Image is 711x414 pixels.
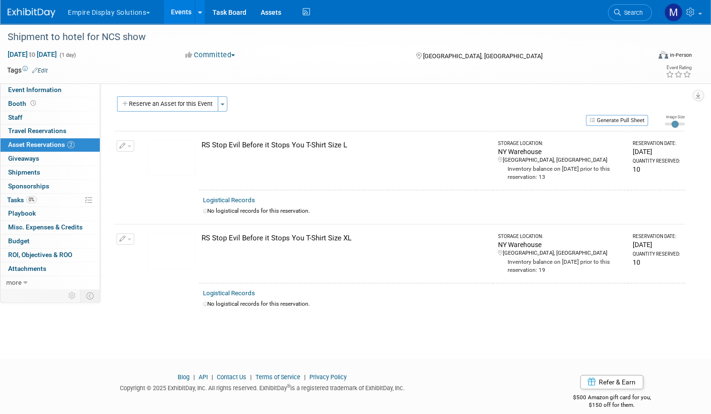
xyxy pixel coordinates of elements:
[0,235,100,248] a: Budget
[498,233,624,240] div: Storage Location:
[531,401,692,409] div: $150 off for them.
[633,258,681,267] div: 10
[8,237,30,245] span: Budget
[8,251,72,259] span: ROI, Objectives & ROO
[117,96,218,112] button: Reserve an Asset for this Event
[498,156,624,164] div: [GEOGRAPHIC_DATA], [GEOGRAPHIC_DATA]
[498,164,624,181] div: Inventory balance on [DATE] prior to this reservation: 13
[8,223,83,231] span: Misc. Expenses & Credits
[8,265,46,272] span: Attachments
[0,248,100,262] a: ROI, Objectives & ROO
[7,382,517,393] div: Copyright © 2025 ExhibitDay, Inc. All rights reserved. ExhibitDay is a registered trademark of Ex...
[590,50,692,64] div: Event Format
[8,8,55,18] img: ExhibitDay
[0,194,100,207] a: Tasks0%
[203,290,255,297] a: Logistical Records
[203,197,255,204] a: Logistical Records
[586,115,648,126] button: Generate Pull Sheet
[0,180,100,193] a: Sponsorships
[498,257,624,274] div: Inventory balance on [DATE] prior to this reservation: 19
[8,209,36,217] span: Playbook
[498,240,624,249] div: NY Warehouse
[0,124,100,138] a: Travel Reservations
[191,373,197,381] span: |
[580,375,643,389] a: Refer & Earn
[608,4,652,21] a: Search
[64,290,81,302] td: Personalize Event Tab Strip
[202,140,489,150] div: RS Stop Evil Before it Stops You T-Shirt Size L
[7,50,57,59] span: [DATE] [DATE]
[0,276,100,290] a: more
[255,373,300,381] a: Terms of Service
[4,29,634,46] div: Shipment to hotel for NCS show
[0,152,100,166] a: Giveaways
[664,3,682,21] img: Matt h
[498,140,624,147] div: Storage Location:
[8,86,62,93] span: Event Information
[217,373,246,381] a: Contact Us
[633,147,681,156] div: [DATE]
[633,233,681,240] div: Reservation Date:
[633,240,681,249] div: [DATE]
[666,65,691,70] div: Event Rating
[7,65,48,75] td: Tags
[0,221,100,234] a: Misc. Expenses & Credits
[633,165,681,174] div: 10
[0,207,100,220] a: Playbook
[8,155,39,162] span: Giveaways
[531,387,692,409] div: $500 Amazon gift card for you,
[182,50,239,60] button: Committed
[26,196,37,203] span: 0%
[248,373,254,381] span: |
[0,138,100,152] a: Asset Reservations2
[621,9,643,16] span: Search
[0,83,100,97] a: Event Information
[8,127,66,135] span: Travel Reservations
[199,373,208,381] a: API
[28,51,37,58] span: to
[0,262,100,276] a: Attachments
[202,233,489,243] div: RS Stop Evil Before it Stops You T-Shirt Size XL
[658,51,668,59] img: Format-Inperson.png
[148,140,195,176] img: View Images
[7,196,37,204] span: Tasks
[59,52,76,58] span: (1 day)
[8,141,74,148] span: Asset Reservations
[209,373,215,381] span: |
[302,373,308,381] span: |
[633,158,681,165] div: Quantity Reserved:
[148,233,195,269] img: View Images
[498,249,624,257] div: [GEOGRAPHIC_DATA], [GEOGRAPHIC_DATA]
[633,140,681,147] div: Reservation Date:
[669,52,692,59] div: In-Person
[309,373,347,381] a: Privacy Policy
[8,168,40,176] span: Shipments
[203,207,681,215] div: No logistical records for this reservation.
[203,300,681,308] div: No logistical records for this reservation.
[8,114,22,121] span: Staff
[6,279,21,286] span: more
[633,251,681,258] div: Quantity Reserved:
[287,383,290,389] sup: ®
[0,97,100,111] a: Booth
[67,141,74,148] span: 2
[0,166,100,179] a: Shipments
[81,290,100,302] td: Toggle Event Tabs
[8,100,38,107] span: Booth
[498,147,624,156] div: NY Warehouse
[423,52,542,60] span: [GEOGRAPHIC_DATA], [GEOGRAPHIC_DATA]
[32,67,48,74] a: Edit
[665,114,685,120] div: Image Size
[29,100,38,107] span: Booth not reserved yet
[0,111,100,124] a: Staff
[178,373,190,381] a: Blog
[8,182,49,190] span: Sponsorships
